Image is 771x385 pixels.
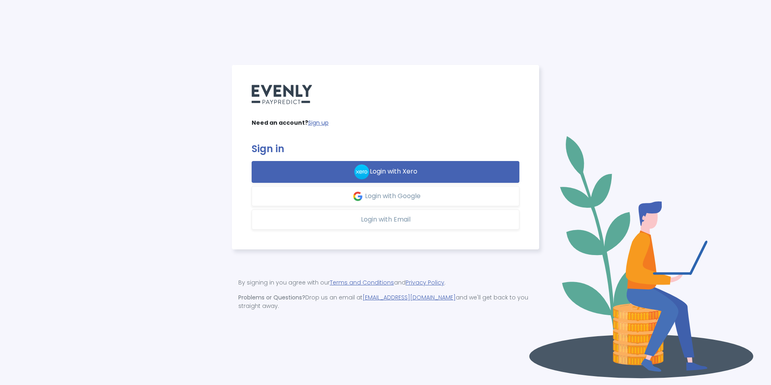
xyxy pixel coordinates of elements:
a: [EMAIL_ADDRESS][DOMAIN_NAME] [363,293,456,301]
p: Drop us an email at and we'll get back to you straight away. [238,293,533,310]
p: By signing in you agree with our and . [238,278,533,287]
a: Privacy Policy [406,278,444,287]
a: Terms and Conditions [330,278,394,287]
strong: Problems or Questions? [238,293,305,301]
